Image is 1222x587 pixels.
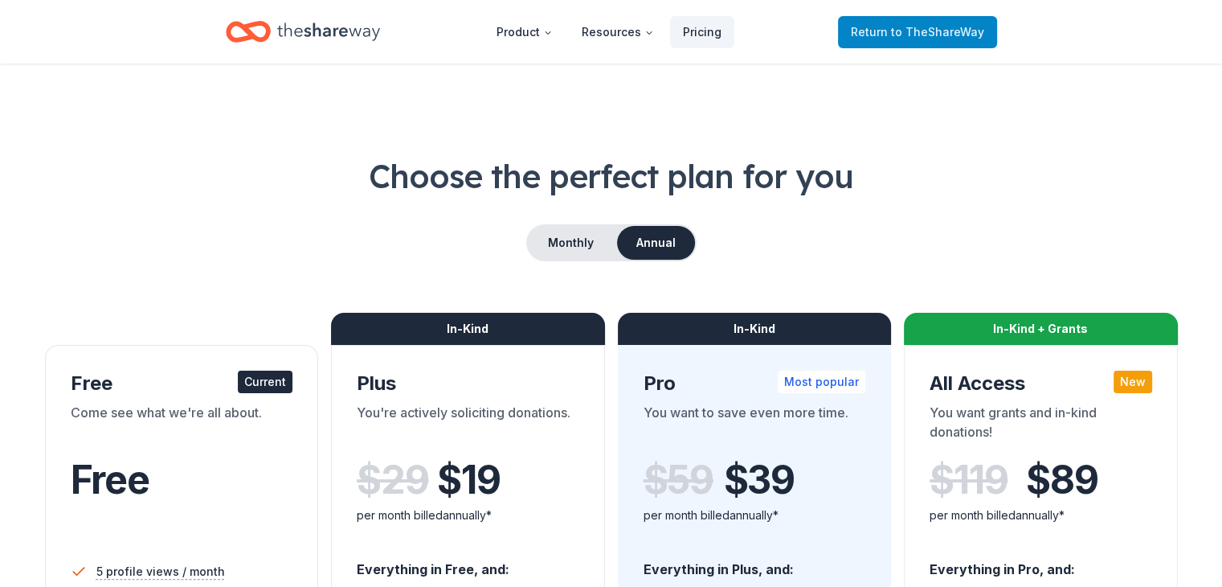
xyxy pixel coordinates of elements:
nav: Main [484,13,734,51]
div: Pro [644,371,866,396]
span: to TheShareWay [891,25,984,39]
a: Home [226,13,380,51]
div: In-Kind [618,313,892,345]
div: You want to save even more time. [644,403,866,448]
div: Most popular [778,371,865,393]
div: Plus [357,371,579,396]
span: 5 profile views / month [96,562,225,581]
div: Free [71,371,293,396]
h1: Choose the perfect plan for you [39,154,1183,199]
span: $ 89 [1026,458,1097,503]
div: Everything in Pro, and: [930,546,1152,580]
div: Everything in Plus, and: [644,546,866,580]
span: $ 19 [437,458,500,503]
button: Product [484,16,566,48]
div: per month billed annually* [357,506,579,525]
div: Everything in Free, and: [357,546,579,580]
div: All Access [930,371,1152,396]
span: $ 39 [724,458,795,503]
div: New [1114,371,1152,393]
span: Return [851,23,984,42]
button: Monthly [528,226,614,260]
div: In-Kind [331,313,605,345]
span: Free [71,456,149,503]
a: Returnto TheShareWay [838,16,997,48]
a: Pricing [670,16,734,48]
div: In-Kind + Grants [904,313,1178,345]
div: per month billed annually* [644,506,866,525]
button: Annual [617,226,695,260]
div: You're actively soliciting donations. [357,403,579,448]
button: Resources [569,16,667,48]
div: Current [238,371,292,393]
div: per month billed annually* [930,506,1152,525]
div: You want grants and in-kind donations! [930,403,1152,448]
div: Come see what we're all about. [71,403,293,448]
